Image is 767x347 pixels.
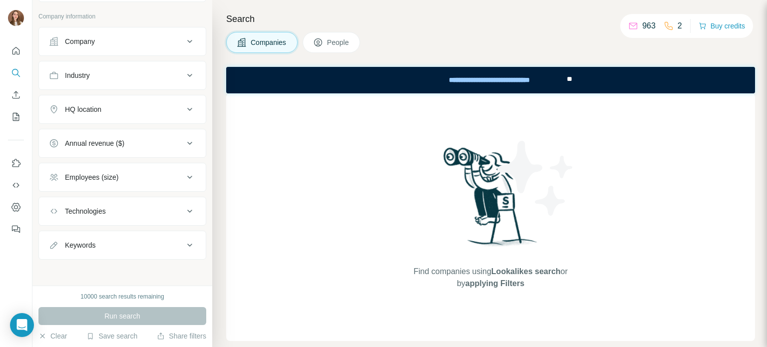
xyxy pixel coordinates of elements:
div: Industry [65,70,90,80]
button: My lists [8,108,24,126]
button: Annual revenue ($) [39,131,206,155]
div: Technologies [65,206,106,216]
button: Company [39,29,206,53]
p: 2 [678,20,682,32]
button: Feedback [8,220,24,238]
button: Keywords [39,233,206,257]
span: Lookalikes search [491,267,561,276]
button: Enrich CSV [8,86,24,104]
button: Quick start [8,42,24,60]
button: Share filters [157,331,206,341]
button: Technologies [39,199,206,223]
button: Employees (size) [39,165,206,189]
p: 963 [642,20,656,32]
div: Annual revenue ($) [65,138,124,148]
button: Clear [38,331,67,341]
iframe: Banner [226,67,755,93]
span: People [327,37,350,47]
p: Company information [38,12,206,21]
button: Buy credits [699,19,745,33]
button: Search [8,64,24,82]
div: Open Intercom Messenger [10,313,34,337]
div: HQ location [65,104,101,114]
button: Save search [86,331,137,341]
div: Keywords [65,240,95,250]
h4: Search [226,12,755,26]
img: Avatar [8,10,24,26]
button: Use Surfe on LinkedIn [8,154,24,172]
div: Company [65,36,95,46]
button: HQ location [39,97,206,121]
button: Industry [39,63,206,87]
span: Find companies using or by [410,266,570,290]
button: Use Surfe API [8,176,24,194]
div: Employees (size) [65,172,118,182]
img: Surfe Illustration - Stars [491,133,581,223]
button: Dashboard [8,198,24,216]
span: applying Filters [465,279,524,288]
div: 10000 search results remaining [80,292,164,301]
img: Surfe Illustration - Woman searching with binoculars [439,145,543,256]
span: Companies [251,37,287,47]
